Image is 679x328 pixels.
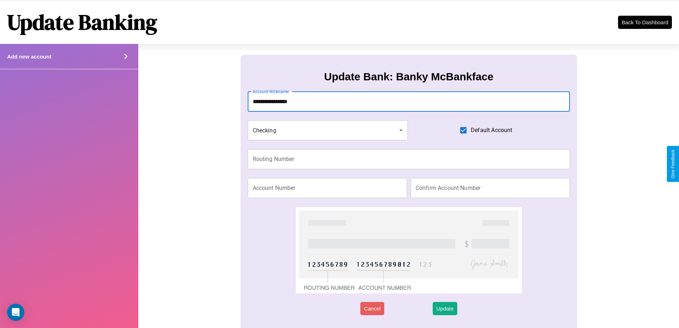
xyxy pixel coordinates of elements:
button: Back To Dashboard [618,16,672,29]
img: check [296,207,521,293]
button: Cancel [360,302,384,315]
button: Update [433,302,457,315]
div: Open Intercom Messenger [7,304,24,321]
h3: Update Bank: Banky McBankface [324,71,493,83]
label: Account Nickname [253,89,289,95]
div: Give Feedback [670,150,675,178]
div: Checking [248,120,408,140]
span: Default Account [471,126,512,135]
h4: Add new account [7,54,51,60]
h1: Update Banking [7,7,157,37]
